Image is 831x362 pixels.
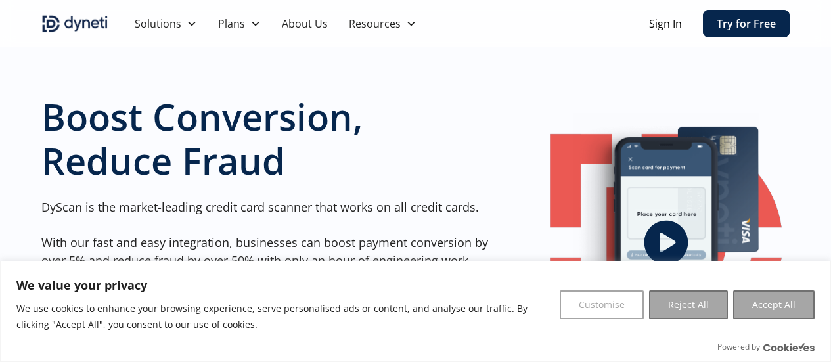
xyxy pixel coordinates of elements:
[649,16,682,32] a: Sign In
[41,95,490,183] h1: Boost Conversion, Reduce Fraud
[218,16,245,32] div: Plans
[41,13,108,34] a: home
[16,301,550,332] p: We use cookies to enhance your browsing experience, serve personalised ads or content, and analys...
[763,343,815,351] a: Visit CookieYes website
[349,16,401,32] div: Resources
[733,290,815,319] button: Accept All
[16,277,550,293] p: We value your privacy
[717,340,815,353] div: Powered by
[703,10,790,37] a: Try for Free
[208,11,271,37] div: Plans
[124,11,208,37] div: Solutions
[41,13,108,34] img: Dyneti indigo logo
[135,16,181,32] div: Solutions
[41,198,490,305] p: DyScan is the market-leading credit card scanner that works on all credit cards. With our fast an...
[560,290,644,319] button: Customise
[649,290,728,319] button: Reject All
